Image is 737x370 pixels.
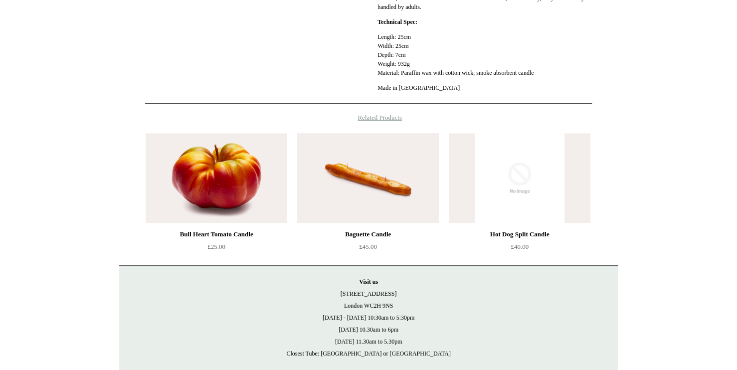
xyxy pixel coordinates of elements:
[377,18,417,25] strong: Technical Spec:
[146,228,287,269] a: Bull Heart Tomato Candle £25.00
[148,228,285,240] div: Bull Heart Tomato Candle
[119,114,618,122] h4: Related Products
[297,133,439,223] img: Baguette Candle
[146,133,287,223] a: Bull Heart Tomato Candle Bull Heart Tomato Candle
[129,276,608,360] p: [STREET_ADDRESS] London WC2H 9NS [DATE] - [DATE] 10:30am to 5:30pm [DATE] 10.30am to 6pm [DATE] 1...
[207,243,225,250] span: £25.00
[297,133,439,223] a: Baguette Candle Baguette Candle
[300,228,436,240] div: Baguette Candle
[377,83,592,92] p: Made in [GEOGRAPHIC_DATA]
[451,228,588,240] div: Hot Dog Split Candle
[511,243,529,250] span: £40.00
[297,228,439,269] a: Baguette Candle £45.00
[359,243,377,250] span: £45.00
[449,133,590,223] img: no-image-2048-a2addb12_grande.gif
[359,278,378,285] strong: Visit us
[146,133,287,223] img: Bull Heart Tomato Candle
[449,228,590,269] a: Hot Dog Split Candle £40.00
[377,32,592,77] p: Length: 25cm Width: 25cm Depth: 7cm Weight: 932g Material: Paraffin wax with cotton wick, smoke a...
